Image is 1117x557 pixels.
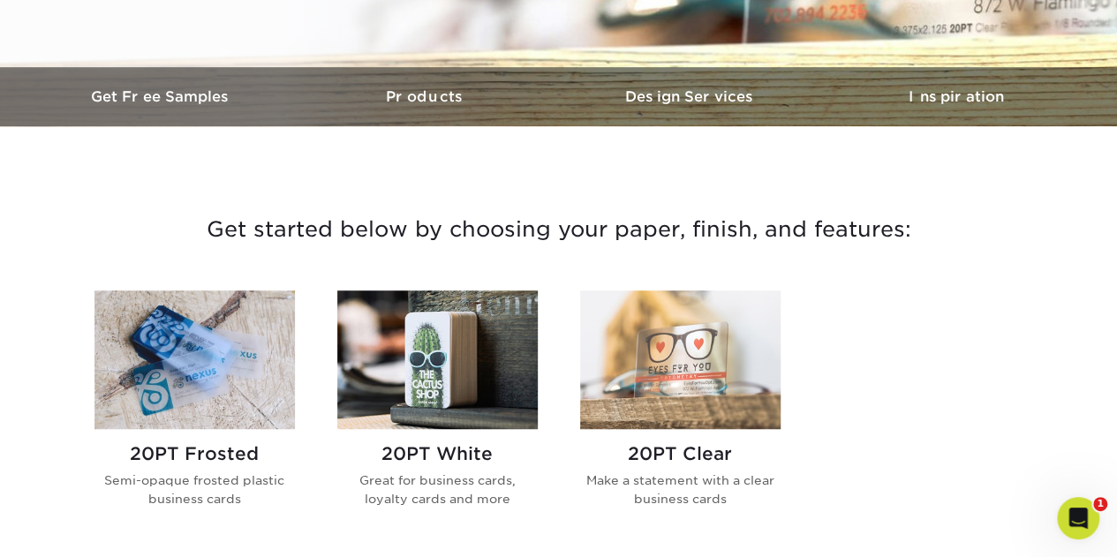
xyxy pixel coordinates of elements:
h3: Products [294,88,559,105]
a: Inspiration [824,67,1089,126]
p: Semi-opaque frosted plastic business cards [94,471,295,508]
a: Products [294,67,559,126]
h2: 20PT White [337,443,538,464]
h3: Design Services [559,88,824,105]
img: 20PT Clear Plastic Cards [580,290,781,429]
img: 20PT White Plastic Cards [337,290,538,429]
h3: Get Free Samples [29,88,294,105]
span: 1 [1093,497,1107,511]
h3: Get started below by choosing your paper, finish, and features: [42,190,1075,269]
a: Get Free Samples [29,67,294,126]
p: Make a statement with a clear business cards [580,471,781,508]
h3: Inspiration [824,88,1089,105]
p: Great for business cards, loyalty cards and more [337,471,538,508]
h2: 20PT Frosted [94,443,295,464]
img: 20PT Frosted Plastic Cards [94,290,295,429]
a: Design Services [559,67,824,126]
a: 20PT Clear Plastic Cards 20PT Clear Make a statement with a clear business cards [580,290,781,536]
a: 20PT White Plastic Cards 20PT White Great for business cards, loyalty cards and more [337,290,538,536]
iframe: Intercom live chat [1057,497,1099,539]
h2: 20PT Clear [580,443,781,464]
a: 20PT Frosted Plastic Cards 20PT Frosted Semi-opaque frosted plastic business cards [94,290,295,536]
